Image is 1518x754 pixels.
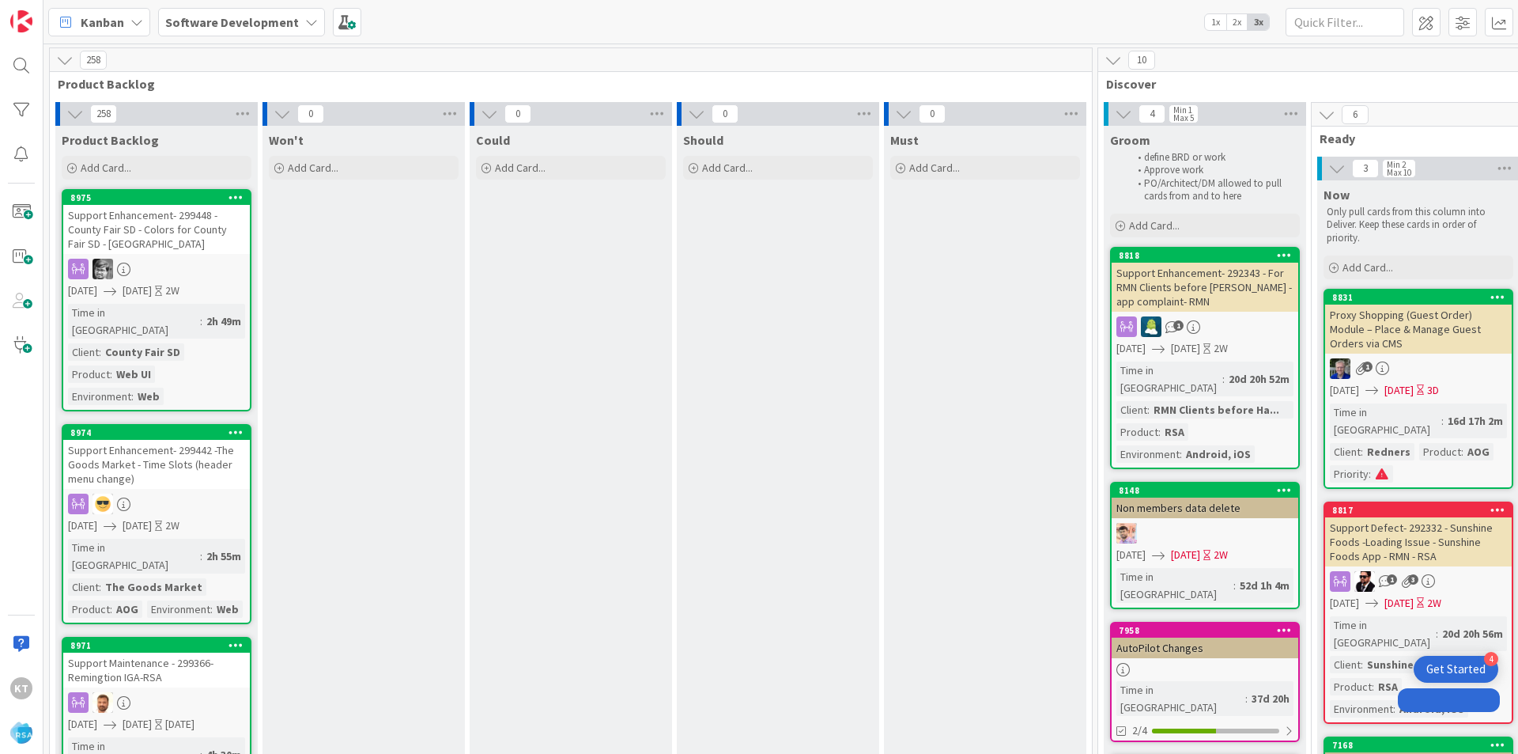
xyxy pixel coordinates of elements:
[1150,401,1283,419] div: RMN Clients before Ha...
[1342,260,1393,275] span: Add Card...
[68,578,99,596] div: Client
[1141,316,1161,337] img: RD
[288,161,338,175] span: Add Card...
[112,366,155,383] div: Web UI
[1438,625,1507,642] div: 20d 20h 56m
[1110,247,1300,469] a: 8818Support Enhancement- 292343 - For RMN Clients before [PERSON_NAME] - app complaint- RMNRD[DAT...
[63,692,250,713] div: AS
[1427,595,1441,612] div: 2W
[1129,218,1180,233] span: Add Card...
[210,601,213,618] span: :
[68,388,131,405] div: Environment
[1138,104,1165,123] span: 4
[1161,423,1188,441] div: RSA
[297,104,324,123] span: 0
[1320,131,1505,146] span: Ready
[131,388,134,405] span: :
[1112,523,1298,544] div: RS
[1116,681,1245,716] div: Time in [GEOGRAPHIC_DATA]
[1112,248,1298,263] div: 8818
[1248,690,1293,707] div: 37d 20h
[10,10,32,32] img: Visit kanbanzone.com
[63,426,250,440] div: 8974
[63,259,250,279] div: KS
[58,76,1072,92] span: Product Backlog
[10,722,32,744] img: avatar
[101,343,184,361] div: County Fair SD
[134,388,164,405] div: Web
[1363,656,1453,673] div: Sunshine Foods
[1147,401,1150,419] span: :
[1119,250,1298,261] div: 8818
[68,366,110,383] div: Product
[1444,412,1507,430] div: 16d 17h 2m
[495,161,546,175] span: Add Card...
[1325,571,1512,592] div: AC
[1332,740,1512,751] div: 7168
[1286,8,1404,36] input: Quick Filter...
[504,104,531,123] span: 0
[1330,678,1372,695] div: Product
[200,548,202,565] span: :
[269,132,304,148] span: Won't
[81,13,124,32] span: Kanban
[1342,105,1369,124] span: 6
[62,189,251,411] a: 8975Support Enhancement- 299448 - County Fair SD - Colors for County Fair SD - [GEOGRAPHIC_DATA]K...
[165,517,179,534] div: 2W
[70,192,250,203] div: 8975
[1374,678,1402,695] div: RSA
[99,343,101,361] span: :
[1245,690,1248,707] span: :
[1112,316,1298,337] div: RD
[165,282,179,299] div: 2W
[1110,622,1300,742] a: 7958AutoPilot ChangesTime in [GEOGRAPHIC_DATA]:37d 20h2/4
[476,132,510,148] span: Could
[123,517,152,534] span: [DATE]
[63,653,250,688] div: Support Maintenance - 299366- Remingtion IGA-RSA
[1361,443,1363,460] span: :
[1325,290,1512,305] div: 8831
[147,601,210,618] div: Environment
[1106,76,1512,92] span: Discover
[1354,571,1375,592] img: AC
[123,282,152,299] span: [DATE]
[702,161,753,175] span: Add Card...
[1116,362,1222,396] div: Time in [GEOGRAPHIC_DATA]
[93,692,113,713] img: AS
[1173,114,1194,122] div: Max 5
[213,601,243,618] div: Web
[1182,445,1255,463] div: Android, iOS
[1110,132,1150,148] span: Groom
[1384,382,1414,399] span: [DATE]
[1248,14,1269,30] span: 3x
[1484,652,1498,666] div: 4
[712,104,738,123] span: 0
[1116,547,1146,563] span: [DATE]
[63,440,250,489] div: Support Enhancement- 299442 -The Goods Market - Time Slots (header menu change)
[1387,161,1406,169] div: Min 2
[1361,656,1363,673] span: :
[1325,290,1512,354] div: 8831Proxy Shopping (Guest Order) Module – Place & Manage Guest Orders via CMS
[63,191,250,254] div: 8975Support Enhancement- 299448 - County Fair SD - Colors for County Fair SD - [GEOGRAPHIC_DATA]
[63,205,250,254] div: Support Enhancement- 299448 - County Fair SD - Colors for County Fair SD - [GEOGRAPHIC_DATA]
[919,104,946,123] span: 0
[1330,465,1369,483] div: Priority
[63,638,250,688] div: 8971Support Maintenance - 299366- Remingtion IGA-RSA
[1233,577,1236,594] span: :
[1180,445,1182,463] span: :
[1173,320,1184,331] span: 1
[1116,401,1147,419] div: Client
[1129,151,1297,164] li: define BRD or work
[1112,623,1298,658] div: 7958AutoPilot Changes
[1330,443,1361,460] div: Client
[1419,443,1461,460] div: Product
[1330,404,1441,438] div: Time in [GEOGRAPHIC_DATA]
[1327,206,1510,244] p: Only pull cards from this column into Deliver. Keep these cards in order of priority.
[1158,423,1161,441] span: :
[1387,169,1411,176] div: Max 10
[1332,505,1512,516] div: 8817
[62,424,251,624] a: 8974Support Enhancement- 299442 -The Goods Market - Time Slots (header menu change)JK[DATE][DATE]...
[1436,625,1438,642] span: :
[683,132,723,148] span: Should
[1112,638,1298,658] div: AutoPilot Changes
